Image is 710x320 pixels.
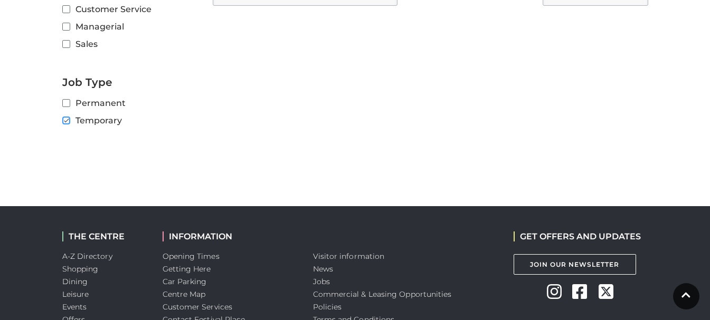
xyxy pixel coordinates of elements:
label: Customer Service [62,3,197,16]
a: News [313,264,333,274]
a: A-Z Directory [62,251,112,261]
a: Centre Map [163,289,206,299]
a: Policies [313,302,342,312]
a: Commercial & Leasing Opportunities [313,289,452,299]
h2: THE CENTRE [62,231,147,241]
a: Events [62,302,87,312]
a: Shopping [62,264,99,274]
a: Join Our Newsletter [514,254,636,275]
label: Managerial [62,20,197,33]
a: Car Parking [163,277,207,286]
a: Dining [62,277,88,286]
a: Visitor information [313,251,385,261]
label: Sales [62,37,197,51]
h2: Job Type [62,76,197,89]
h2: GET OFFERS AND UPDATES [514,231,641,241]
a: Leisure [62,289,89,299]
a: Opening Times [163,251,220,261]
a: Getting Here [163,264,211,274]
h2: INFORMATION [163,231,297,241]
label: Permanent [62,96,197,110]
a: Customer Services [163,302,233,312]
a: Jobs [313,277,330,286]
label: Temporary [62,114,197,127]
